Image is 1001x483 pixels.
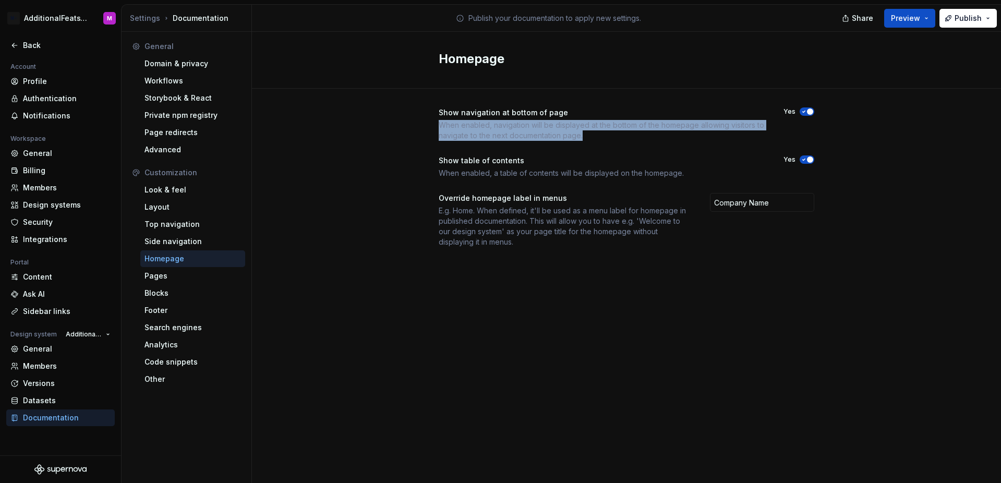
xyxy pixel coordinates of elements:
a: Private npm registry [140,107,245,124]
div: Blocks [144,288,241,298]
a: Domain & privacy [140,55,245,72]
button: Settings [130,13,160,23]
h2: Homepage [439,51,802,67]
a: Top navigation [140,216,245,233]
div: Versions [23,378,111,389]
div: AdditionalFeatsTest [24,13,91,23]
div: Profile [23,76,111,87]
div: Advanced [144,144,241,155]
a: Pages [140,268,245,284]
div: Code snippets [144,357,241,367]
div: Pages [144,271,241,281]
div: Override homepage label in menus [439,193,567,203]
a: Layout [140,199,245,215]
div: Portal [6,256,33,269]
div: Other [144,374,241,384]
span: Share [852,13,873,23]
a: Sidebar links [6,303,115,320]
a: Look & feel [140,182,245,198]
div: Billing [23,165,111,176]
div: Account [6,61,40,73]
a: Datasets [6,392,115,409]
a: Blocks [140,285,245,301]
a: Footer [140,302,245,319]
a: General [6,341,115,357]
div: Show table of contents [439,155,524,166]
label: Yes [783,155,795,164]
div: Show navigation at bottom of page [439,107,568,118]
div: Ask AI [23,289,111,299]
a: Design systems [6,197,115,213]
div: Homepage [144,253,241,264]
a: Security [6,214,115,231]
div: Integrations [23,234,111,245]
div: Workflows [144,76,241,86]
div: Members [23,361,111,371]
button: M-AdditionalFeatsTestM [2,7,119,30]
div: E.g. Home. When defined, it'll be used as a menu label for homepage in published documentation. T... [439,206,691,247]
div: Top navigation [144,219,241,230]
div: When enabled, navigation will be displayed at the bottom of the homepage allowing visitors to nav... [439,120,765,141]
a: Code snippets [140,354,245,370]
a: Analytics [140,336,245,353]
a: Workflows [140,73,245,89]
a: Ask AI [6,286,115,303]
span: Publish [955,13,982,23]
button: Preview [884,9,935,28]
a: Side navigation [140,233,245,250]
a: Members [6,179,115,196]
div: Storybook & React [144,93,241,103]
button: Publish [939,9,997,28]
div: M [107,14,112,22]
div: Documentation [23,413,111,423]
a: Notifications [6,107,115,124]
span: AdditionalFeatsTest [66,330,102,339]
span: Preview [891,13,920,23]
a: Integrations [6,231,115,248]
div: Design systems [23,200,111,210]
div: Domain & privacy [144,58,241,69]
div: Workspace [6,132,50,145]
a: Authentication [6,90,115,107]
p: Publish your documentation to apply new settings. [468,13,641,23]
div: Security [23,217,111,227]
div: Analytics [144,340,241,350]
div: Private npm registry [144,110,241,120]
div: Customization [144,167,241,178]
a: Back [6,37,115,54]
a: Profile [6,73,115,90]
label: Yes [783,107,795,116]
a: Page redirects [140,124,245,141]
div: Members [23,183,111,193]
div: Sidebar links [23,306,111,317]
div: When enabled, a table of contents will be displayed on the homepage. [439,168,765,178]
a: Documentation [6,409,115,426]
a: Members [6,358,115,375]
div: Documentation [130,13,247,23]
div: Side navigation [144,236,241,247]
div: Content [23,272,111,282]
a: Search engines [140,319,245,336]
div: General [144,41,241,52]
a: Versions [6,375,115,392]
button: Share [837,9,880,28]
div: Look & feel [144,185,241,195]
svg: Supernova Logo [34,464,87,475]
a: Other [140,371,245,388]
div: Search engines [144,322,241,333]
div: General [23,148,111,159]
div: Page redirects [144,127,241,138]
div: Back [23,40,111,51]
a: Billing [6,162,115,179]
div: M- [7,12,20,25]
div: General [23,344,111,354]
div: Design system [6,328,61,341]
a: General [6,145,115,162]
div: Footer [144,305,241,316]
a: Advanced [140,141,245,158]
a: Content [6,269,115,285]
div: Notifications [23,111,111,121]
div: Layout [144,202,241,212]
a: Storybook & React [140,90,245,106]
